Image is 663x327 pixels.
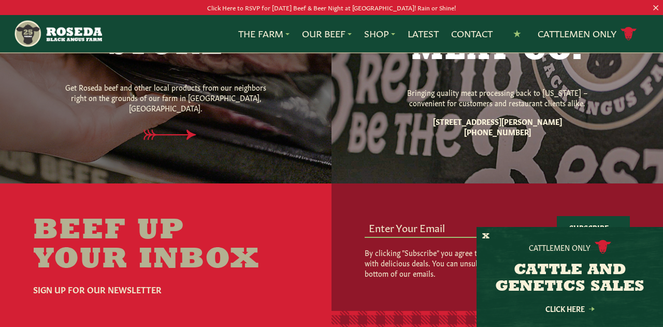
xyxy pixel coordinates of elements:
p: Click Here to RSVP for [DATE] Beef & Beer Night at [GEOGRAPHIC_DATA]! Rain or Shine! [33,2,630,13]
a: Click Here [523,305,616,312]
nav: Main Navigation [13,15,650,52]
strong: [PHONE_NUMBER] [464,126,531,137]
strong: [STREET_ADDRESS][PERSON_NAME] [433,116,562,126]
a: Shop [364,27,395,40]
a: Cattlemen Only [538,25,637,43]
p: Cattlemen Only [529,242,590,252]
p: Bringing quality meat processing back to [US_STATE] – convenient for customers and restaurant cli... [388,87,606,108]
button: X [482,231,489,242]
h6: Sign Up For Our Newsletter [33,283,298,295]
img: https://roseda.com/wp-content/uploads/2021/05/roseda-25-header.png [13,19,102,48]
p: Get Roseda beef and other local products from our neighbors right on the grounds of our farm in [... [57,82,275,113]
a: Latest [408,27,439,40]
h3: CATTLE AND GENETICS SALES [489,262,650,295]
a: Contact [451,27,493,40]
a: The Farm [238,27,290,40]
a: Our Beef [302,27,352,40]
h2: Beef Up Your Inbox [33,217,298,275]
input: Enter Your Email [365,217,549,237]
button: Subscribe → [557,216,630,239]
img: cattle-icon.svg [595,240,611,254]
p: By clicking "Subscribe" you agree to receive tasty marketing updates from us with delicious deals... [365,247,630,278]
